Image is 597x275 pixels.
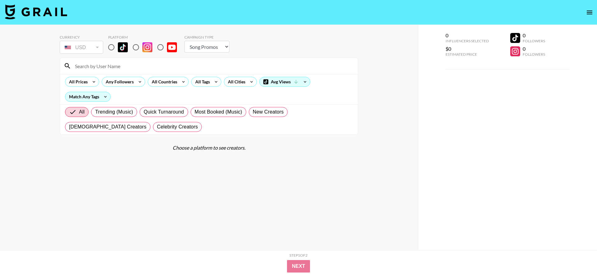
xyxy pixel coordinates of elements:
span: Trending (Music) [95,108,133,116]
button: open drawer [583,6,596,19]
div: All Tags [192,77,211,86]
div: Currency [60,35,103,40]
div: Estimated Price [446,52,489,57]
img: Instagram [142,42,152,52]
input: Search by User Name [71,61,354,71]
div: 0 [446,32,489,39]
div: Choose a platform to see creators. [60,145,358,151]
button: Next [287,260,310,273]
div: 0 [523,32,545,39]
div: Currency is locked to USD [60,40,103,55]
div: Influencers Selected [446,39,489,43]
div: $0 [446,46,489,52]
div: Avg Views [260,77,310,86]
span: [DEMOGRAPHIC_DATA] Creators [69,123,146,131]
div: USD [61,42,102,53]
div: All Cities [224,77,247,86]
div: Followers [523,52,545,57]
img: YouTube [167,42,177,52]
span: Celebrity Creators [157,123,198,131]
div: Step 1 of 2 [289,253,308,258]
span: Most Booked (Music) [195,108,242,116]
div: Any Followers [102,77,135,86]
div: Campaign Type [184,35,229,40]
img: Grail Talent [5,4,67,19]
span: Quick Turnaround [144,108,184,116]
div: Match Any Tags [65,92,110,101]
img: TikTok [118,42,128,52]
span: All [79,108,85,116]
iframe: Drift Widget Chat Controller [566,244,590,268]
span: New Creators [253,108,284,116]
div: Platform [108,35,182,40]
div: All Prices [65,77,89,86]
div: Followers [523,39,545,43]
div: 0 [523,46,545,52]
div: All Countries [148,77,178,86]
